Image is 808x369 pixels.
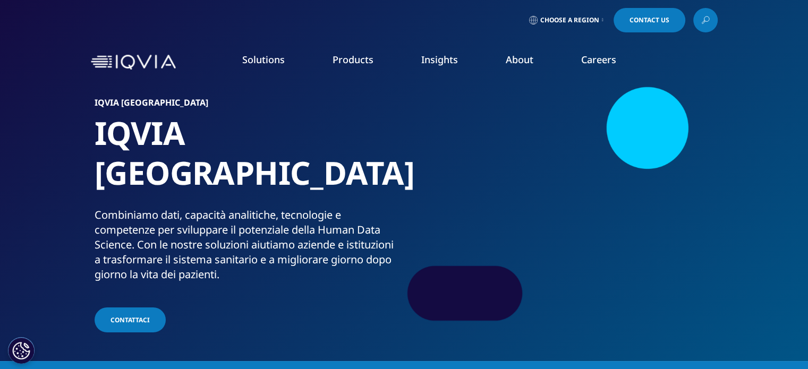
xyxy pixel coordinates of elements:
[110,315,150,324] span: Contattaci
[421,53,458,66] a: Insights
[614,8,685,32] a: Contact Us
[506,53,533,66] a: About
[8,337,35,364] button: Impostazioni cookie
[540,16,599,24] span: Choose a Region
[242,53,285,66] a: Solutions
[95,208,400,288] p: Combiniamo dati, capacità analitiche, tecnologie e competenze per sviluppare il potenziale della ...
[581,53,616,66] a: Careers
[180,37,718,87] nav: Primary
[95,307,166,332] a: Contattaci
[95,98,400,113] h6: IQVIA [GEOGRAPHIC_DATA]
[429,98,713,311] img: 24_rbuportraitoption.jpg
[630,17,669,23] span: Contact Us
[95,113,400,208] h1: IQVIA [GEOGRAPHIC_DATA]
[333,53,373,66] a: Products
